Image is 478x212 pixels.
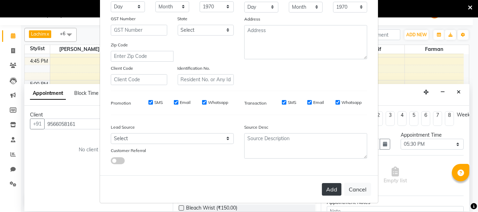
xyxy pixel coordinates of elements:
label: SMS [154,99,163,106]
label: Identification No. [178,65,210,71]
input: Resident No. or Any Id [178,74,234,85]
label: Customer Referral [111,147,146,154]
label: Lead Source [111,124,135,130]
label: SMS [288,99,296,106]
label: Address [244,16,260,22]
label: Email [180,99,191,106]
label: GST Number [111,16,136,22]
input: Client Code [111,74,167,85]
label: Zip Code [111,42,128,48]
label: Whatsapp [208,99,228,106]
input: Enter Zip Code [111,51,174,62]
button: Add [322,183,341,196]
label: Client Code [111,65,133,71]
label: Source Desc [244,124,268,130]
label: Promotion [111,100,131,106]
label: Email [313,99,324,106]
label: Transaction [244,100,267,106]
label: State [178,16,188,22]
label: Whatsapp [341,99,362,106]
button: Cancel [344,183,371,196]
input: GST Number [111,25,167,36]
